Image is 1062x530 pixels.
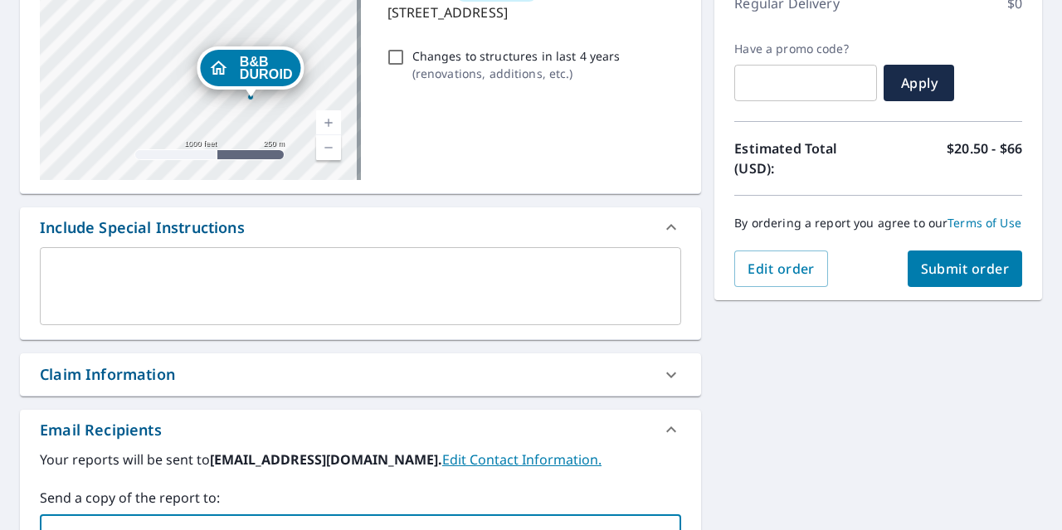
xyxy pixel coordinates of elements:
span: B&B DUROID [240,56,293,80]
span: Edit order [748,260,815,278]
a: EditContactInfo [442,450,602,469]
a: Current Level 15, Zoom Out [316,135,341,160]
span: Submit order [921,260,1010,278]
a: Current Level 15, Zoom In [316,110,341,135]
label: Your reports will be sent to [40,450,681,469]
p: Changes to structures in last 4 years [412,47,621,65]
p: By ordering a report you agree to our [734,216,1022,231]
p: ( renovations, additions, etc. ) [412,65,621,82]
label: Have a promo code? [734,41,877,56]
button: Apply [884,65,954,101]
div: Email Recipients [40,419,162,441]
button: Submit order [908,250,1023,287]
div: Include Special Instructions [20,207,701,247]
label: Send a copy of the report to: [40,488,681,508]
a: Terms of Use [948,215,1021,231]
div: Include Special Instructions [40,216,245,239]
p: [STREET_ADDRESS] [387,2,675,22]
div: Dropped pin, building B&B DUROID, Residential property, 696 ACCACIA AVE COQUITLAM BC V3J2E5 [197,46,304,98]
p: $20.50 - $66 [947,139,1022,178]
div: Email Recipients [20,410,701,450]
p: Estimated Total (USD): [734,139,878,178]
button: Edit order [734,250,828,287]
div: Claim Information [40,363,175,386]
span: Apply [897,74,941,92]
b: [EMAIL_ADDRESS][DOMAIN_NAME]. [210,450,442,469]
div: Claim Information [20,353,701,396]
